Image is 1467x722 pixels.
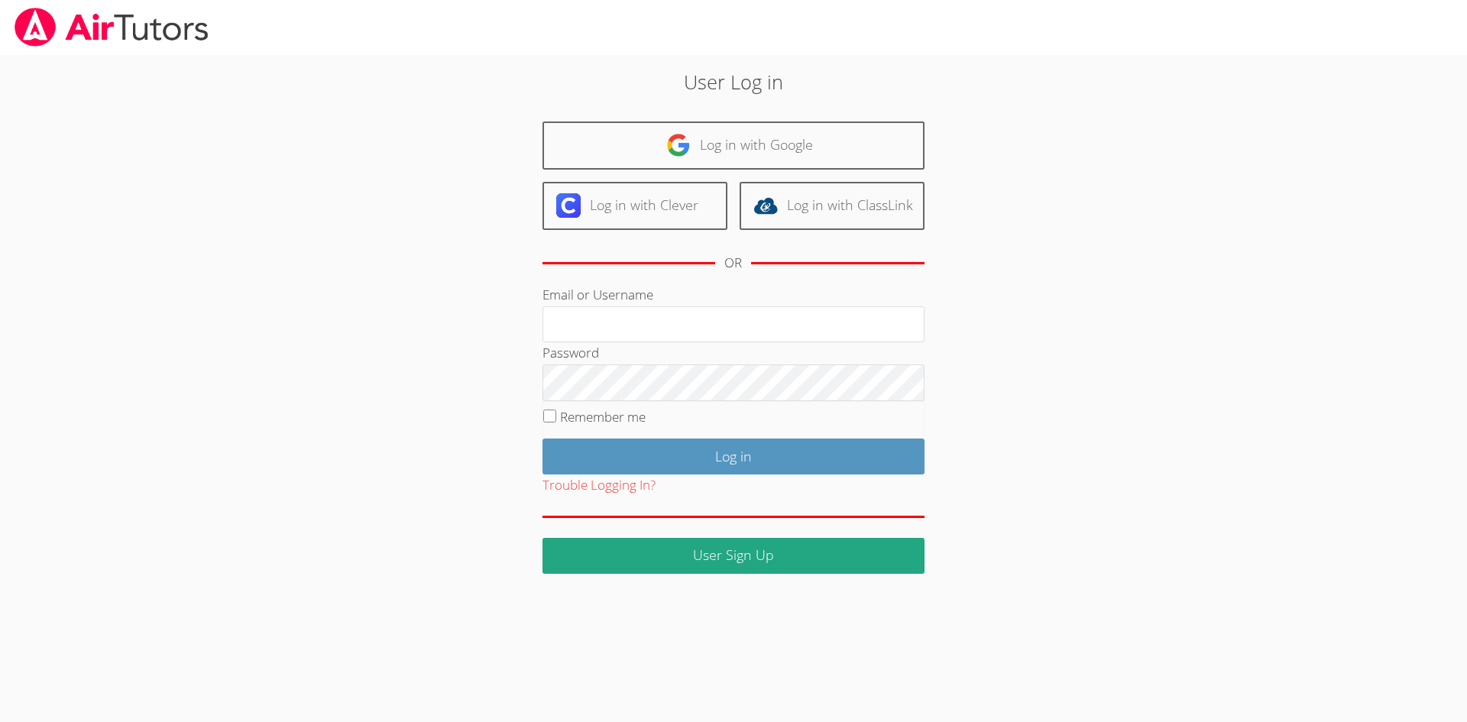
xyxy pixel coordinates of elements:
label: Password [542,344,599,361]
img: clever-logo-6eab21bc6e7a338710f1a6ff85c0baf02591cd810cc4098c63d3a4b26e2feb20.svg [556,193,581,218]
img: google-logo-50288ca7cdecda66e5e0955fdab243c47b7ad437acaf1139b6f446037453330a.svg [666,133,691,157]
label: Email or Username [542,286,653,303]
div: OR [724,252,742,274]
button: Trouble Logging In? [542,474,656,497]
img: classlink-logo-d6bb404cc1216ec64c9a2012d9dc4662098be43eaf13dc465df04b49fa7ab582.svg [753,193,778,218]
a: User Sign Up [542,538,925,574]
a: Log in with ClassLink [740,182,925,230]
input: Log in [542,439,925,474]
a: Log in with Google [542,121,925,170]
a: Log in with Clever [542,182,727,230]
h2: User Log in [338,67,1130,96]
label: Remember me [560,408,646,426]
img: airtutors_banner-c4298cdbf04f3fff15de1276eac7730deb9818008684d7c2e4769d2f7ddbe033.png [13,8,210,47]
